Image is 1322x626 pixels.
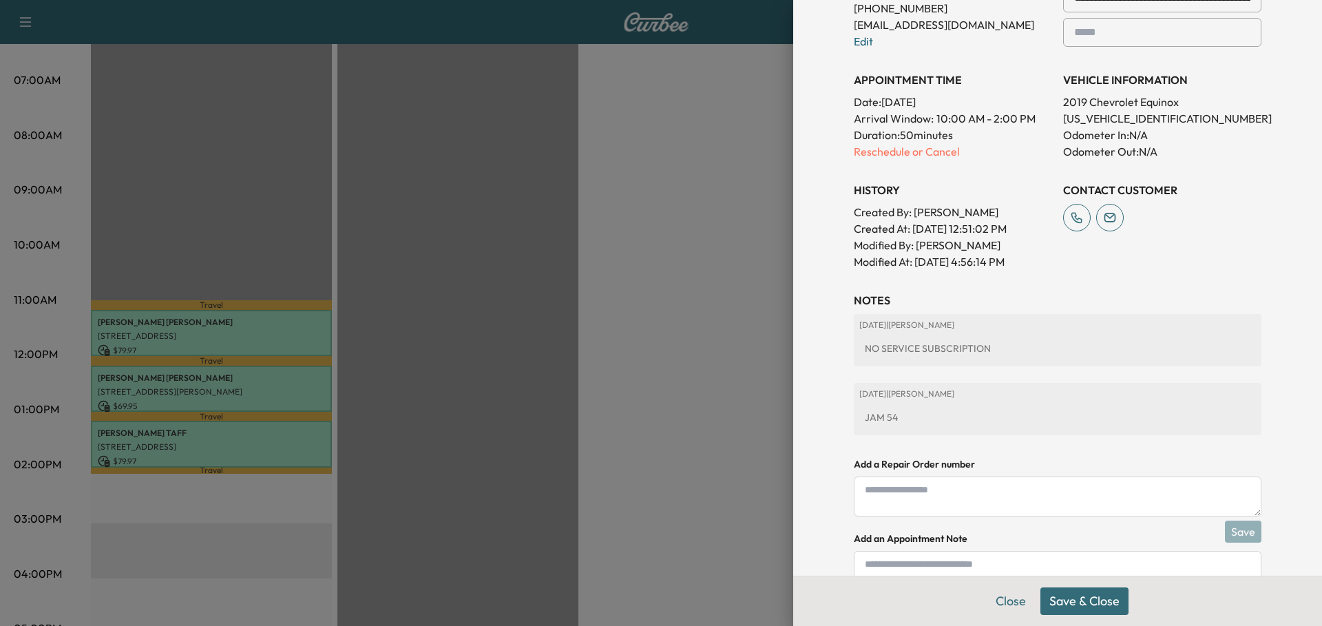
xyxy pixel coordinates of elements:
[1063,127,1261,143] p: Odometer In: N/A
[854,204,1052,220] p: Created By : [PERSON_NAME]
[1040,587,1129,615] button: Save & Close
[1063,110,1261,127] p: [US_VEHICLE_IDENTIFICATION_NUMBER]
[854,17,1052,33] p: [EMAIL_ADDRESS][DOMAIN_NAME]
[854,94,1052,110] p: Date: [DATE]
[854,237,1052,253] p: Modified By : [PERSON_NAME]
[854,532,1261,545] h4: Add an Appointment Note
[854,34,873,48] a: Edit
[854,143,1052,160] p: Reschedule or Cancel
[1063,143,1261,160] p: Odometer Out: N/A
[859,405,1256,430] div: JAM 54
[1063,182,1261,198] h3: CONTACT CUSTOMER
[854,127,1052,143] p: Duration: 50 minutes
[936,110,1036,127] span: 10:00 AM - 2:00 PM
[1063,72,1261,88] h3: VEHICLE INFORMATION
[854,110,1052,127] p: Arrival Window:
[987,587,1035,615] button: Close
[854,182,1052,198] h3: History
[859,336,1256,361] div: NO SERVICE SUBSCRIPTION
[859,388,1256,399] p: [DATE] | [PERSON_NAME]
[854,253,1052,270] p: Modified At : [DATE] 4:56:14 PM
[854,292,1261,309] h3: NOTES
[854,72,1052,88] h3: APPOINTMENT TIME
[854,220,1052,237] p: Created At : [DATE] 12:51:02 PM
[854,457,1261,471] h4: Add a Repair Order number
[859,320,1256,331] p: [DATE] | [PERSON_NAME]
[1063,94,1261,110] p: 2019 Chevrolet Equinox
